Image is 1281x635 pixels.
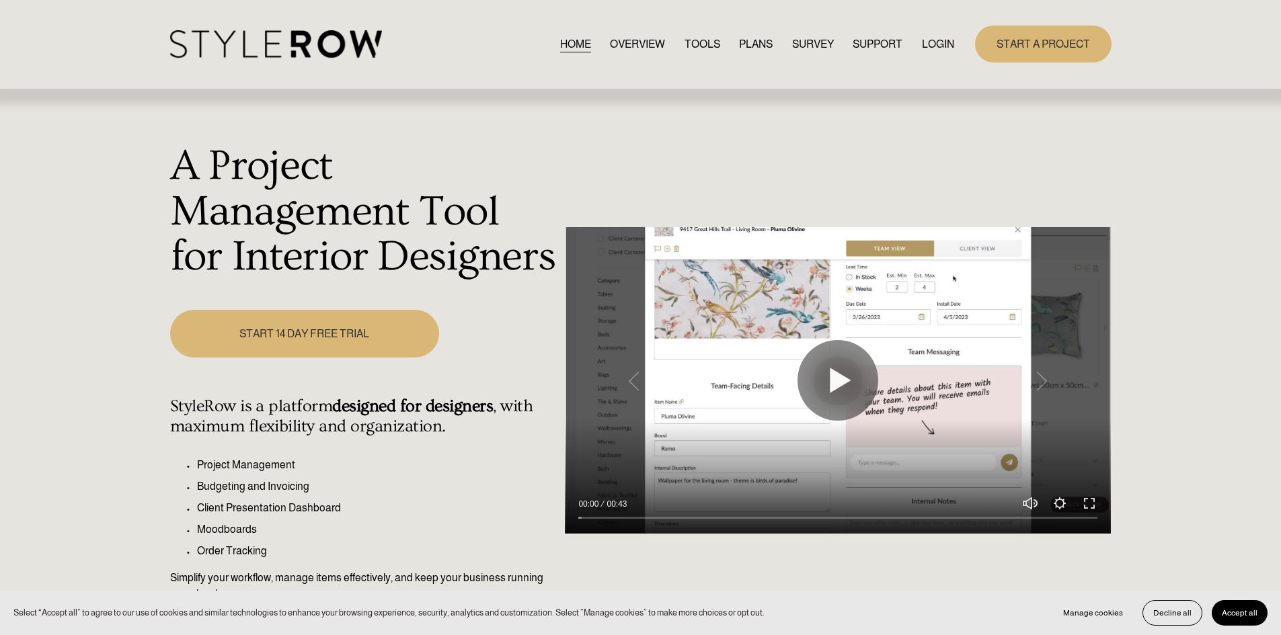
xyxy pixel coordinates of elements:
[922,35,954,53] a: LOGIN
[1153,608,1192,618] span: Decline all
[1142,600,1202,626] button: Decline all
[578,497,602,511] div: Current time
[1222,608,1257,618] span: Accept all
[853,35,902,53] a: folder dropdown
[798,340,878,421] button: Play
[739,35,773,53] a: PLANS
[197,500,558,516] p: Client Presentation Dashboard
[170,310,439,357] a: START 14 DAY FREE TRIAL
[170,30,382,58] img: StyleRow
[332,396,493,416] strong: designed for designers
[560,35,591,53] a: HOME
[197,521,558,538] p: Moodboards
[1063,608,1123,618] span: Manage cookies
[170,396,558,437] h4: StyleRow is a platform , with maximum flexibility and organization.
[610,35,665,53] a: OVERVIEW
[1212,600,1268,626] button: Accept all
[170,144,558,280] h1: A Project Management Tool for Interior Designers
[853,36,902,52] span: SUPPORT
[792,35,834,53] a: SURVEY
[13,606,765,619] p: Select “Accept all” to agree to our use of cookies and similar technologies to enhance your brows...
[197,543,558,559] p: Order Tracking
[578,513,1097,523] input: Seek
[975,26,1112,62] a: START A PROJECT
[197,478,558,495] p: Budgeting and Invoicing
[197,457,558,473] p: Project Management
[170,570,558,602] p: Simplify your workflow, manage items effectively, and keep your business running seamlessly.
[602,497,630,511] div: Duration
[1053,600,1133,626] button: Manage cookies
[685,35,720,53] a: TOOLS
